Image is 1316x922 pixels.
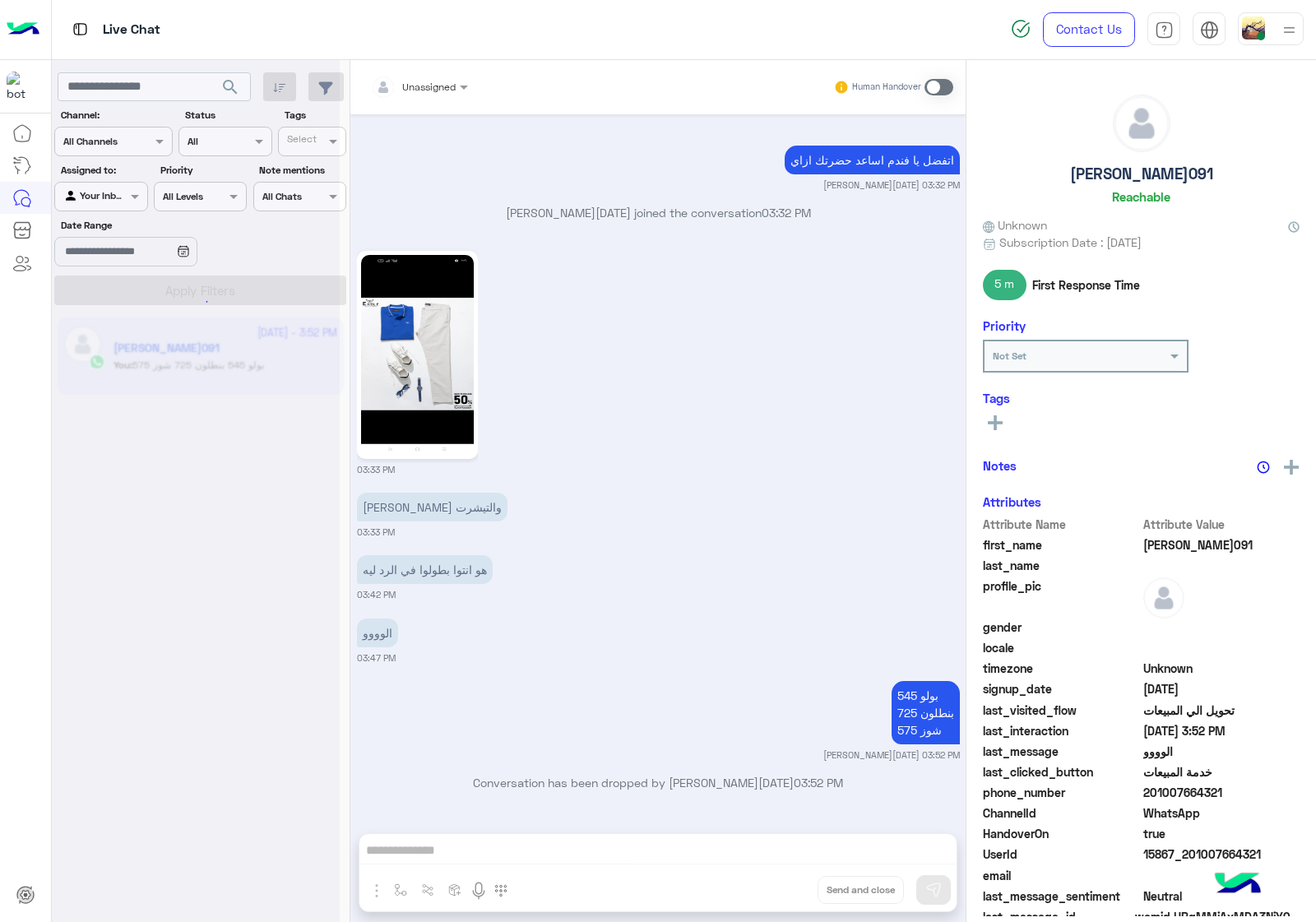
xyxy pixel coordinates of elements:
p: Conversation has been dropped by [PERSON_NAME][DATE] [357,774,960,791]
span: null [1143,619,1300,636]
span: Unknown [983,216,1047,234]
span: gender [983,619,1140,636]
span: null [1143,639,1300,656]
span: تحويل الي المبيعات [1143,702,1300,719]
span: last_clicked_button [983,763,1140,781]
img: hulul-logo.png [1209,856,1267,914]
img: tab [1200,21,1219,39]
img: add [1284,460,1299,475]
span: Attribute Name [983,516,1140,533]
img: tab [1155,21,1174,39]
small: 03:42 PM [357,588,396,601]
small: 03:33 PM [357,526,395,539]
img: 672792248778986.jpg [361,255,474,455]
span: 03:32 PM [762,206,811,220]
span: UserId [983,846,1140,863]
p: 28/9/2025, 3:52 PM [892,681,960,744]
span: last_message_sentiment [983,887,1140,905]
h6: Tags [983,391,1300,405]
img: spinner [1011,19,1031,39]
p: [PERSON_NAME][DATE] joined the conversation [357,204,960,221]
img: notes [1257,461,1270,474]
span: first_name [983,536,1140,554]
a: Contact Us [1043,12,1135,47]
img: tab [70,19,90,39]
img: Logo [7,12,39,47]
img: defaultAdmin.png [1114,95,1170,151]
span: null [1143,867,1300,884]
span: last_interaction [983,722,1140,739]
span: Subscription Date : [DATE] [999,234,1142,251]
p: 28/9/2025, 3:42 PM [357,555,493,584]
span: 2025-09-28T12:52:13.645Z [1143,722,1300,739]
img: 713415422032625 [7,72,36,101]
span: 03:52 PM [794,776,843,790]
img: defaultAdmin.png [1143,577,1184,619]
span: 0 [1143,887,1300,905]
span: Attribute Value [1143,516,1300,533]
span: last_name [983,557,1140,574]
span: locale [983,639,1140,656]
span: First Response Time [1032,276,1140,294]
small: 03:33 PM [357,463,395,476]
img: userImage [1242,16,1265,39]
span: timezone [983,660,1140,677]
span: email [983,867,1140,884]
div: Select [285,132,317,151]
span: HandoverOn [983,825,1140,842]
span: خدمة المبيعات [1143,763,1300,781]
span: true [1143,825,1300,842]
p: 28/9/2025, 3:33 PM [357,493,507,521]
span: 2 [1143,804,1300,822]
p: Live Chat [103,19,160,41]
span: last_message [983,743,1140,760]
span: signup_date [983,680,1140,697]
a: tab [1147,12,1180,47]
h5: [PERSON_NAME]091 [1070,164,1213,183]
span: amrabdallah091 [1143,536,1300,554]
span: Unknown [1143,660,1300,677]
b: Not Set [993,350,1026,362]
span: last_visited_flow [983,702,1140,719]
span: Unassigned [402,81,456,93]
h6: Attributes [983,494,1041,509]
h6: Priority [983,318,1026,333]
small: Human Handover [852,81,921,94]
button: Send and close [818,876,904,904]
p: 28/9/2025, 3:47 PM [357,619,398,647]
small: 03:47 PM [357,651,396,665]
span: ChannelId [983,804,1140,822]
div: loading... [181,287,210,316]
small: [PERSON_NAME][DATE] 03:52 PM [823,748,960,762]
span: phone_number [983,784,1140,801]
h6: Notes [983,458,1017,473]
h6: Reachable [1112,189,1170,204]
small: [PERSON_NAME][DATE] 03:32 PM [823,178,960,192]
span: profile_pic [983,577,1140,615]
p: 28/9/2025, 3:32 PM [785,146,960,174]
span: الوووو [1143,743,1300,760]
span: 2025-09-24T13:12:07.697Z [1143,680,1300,697]
span: 5 m [983,270,1026,299]
span: 15867_201007664321 [1143,846,1300,863]
img: profile [1279,20,1300,40]
span: 201007664321 [1143,784,1300,801]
